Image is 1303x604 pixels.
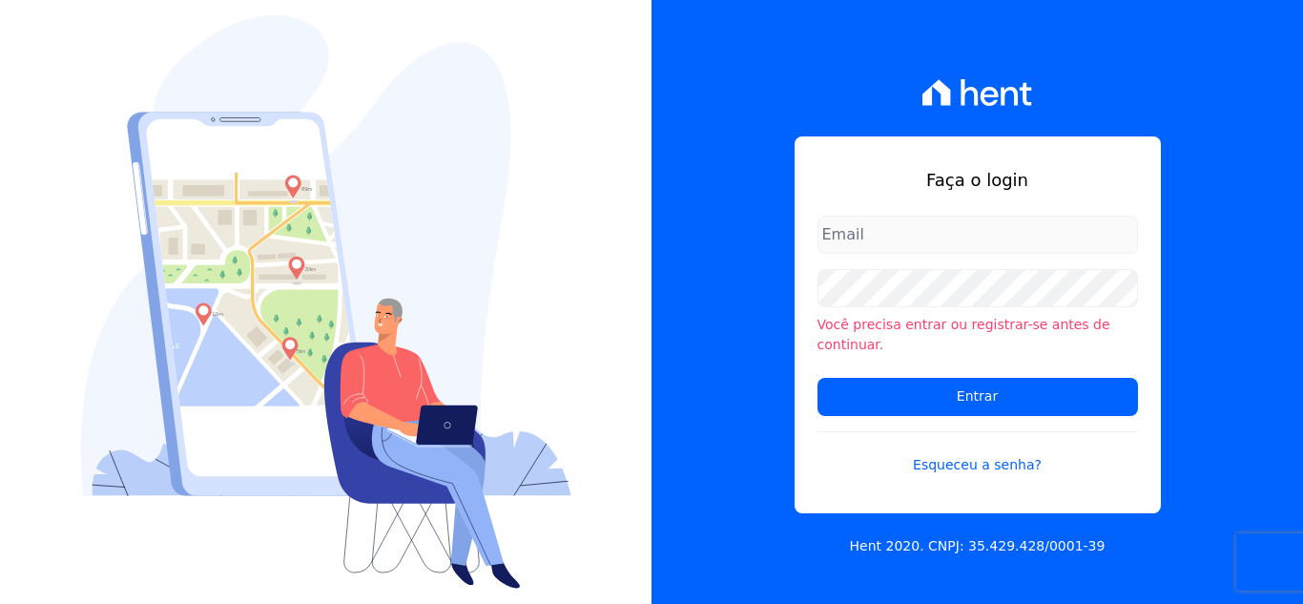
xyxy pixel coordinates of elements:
[817,315,1138,355] li: Você precisa entrar ou registrar-se antes de continuar.
[817,167,1138,193] h1: Faça o login
[81,15,571,589] img: Login
[817,431,1138,475] a: Esqueceu a senha?
[817,378,1138,416] input: Entrar
[817,216,1138,254] input: Email
[850,536,1106,556] p: Hent 2020. CNPJ: 35.429.428/0001-39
